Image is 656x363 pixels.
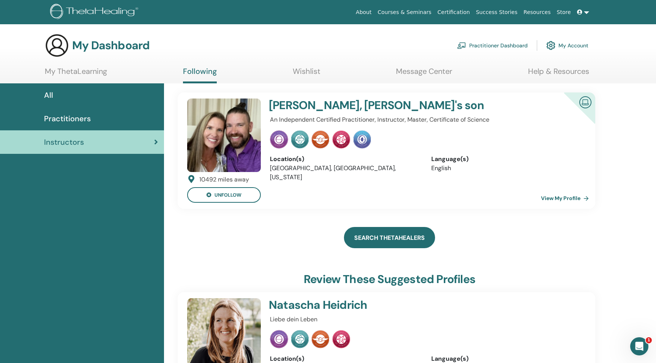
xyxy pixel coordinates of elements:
[457,37,528,54] a: Practitioner Dashboard
[353,5,374,19] a: About
[293,67,320,81] a: Wishlist
[541,191,592,206] a: View My Profile
[270,115,581,124] p: An Independent Certified Practitioner, Instructor, Master, Certificate of Science
[520,5,554,19] a: Resources
[646,337,652,343] span: 1
[50,4,141,21] img: logo.png
[269,99,528,112] h4: [PERSON_NAME], [PERSON_NAME]'s son
[72,39,150,52] h3: My Dashboard
[270,155,420,164] div: Location(s)
[187,99,261,172] img: default.jpg
[375,5,435,19] a: Courses & Seminars
[270,315,581,324] p: Liebe dein Leben
[546,37,588,54] a: My Account
[44,89,53,101] span: All
[187,187,261,203] button: unfollow
[552,92,595,136] div: Certified Online Instructor
[396,67,452,81] a: Message Center
[304,272,475,286] h3: Review these suggested profiles
[45,67,107,81] a: My ThetaLearning
[576,93,594,110] img: Certified Online Instructor
[431,164,581,173] li: English
[434,5,473,19] a: Certification
[183,67,217,83] a: Following
[554,5,574,19] a: Store
[457,42,466,49] img: chalkboard-teacher.svg
[630,337,648,355] iframe: Intercom live chat
[44,113,91,124] span: Practitioners
[546,39,555,52] img: cog.svg
[344,227,435,248] a: Search ThetaHealers
[199,175,249,184] div: 10492 miles away
[44,136,84,148] span: Instructors
[269,298,528,312] h4: Natascha Heidrich
[45,33,69,58] img: generic-user-icon.jpg
[270,164,420,182] li: [GEOGRAPHIC_DATA], [GEOGRAPHIC_DATA], [US_STATE]
[528,67,589,81] a: Help & Resources
[473,5,520,19] a: Success Stories
[431,155,581,164] div: Language(s)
